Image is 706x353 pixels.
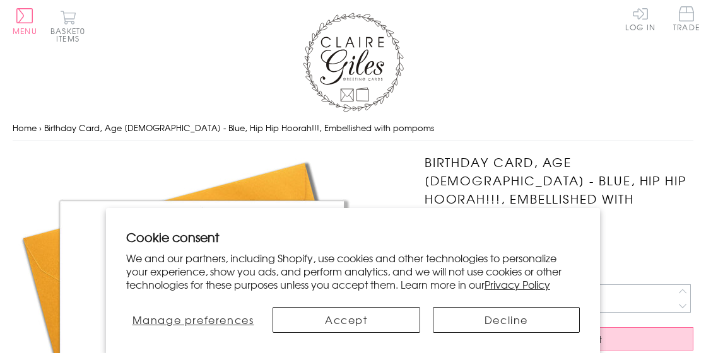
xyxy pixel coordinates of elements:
[673,6,700,31] span: Trade
[673,6,700,33] a: Trade
[39,122,42,134] span: ›
[50,10,85,42] button: Basket0 items
[485,277,550,292] a: Privacy Policy
[56,25,85,44] span: 0 items
[13,25,37,37] span: Menu
[132,312,254,327] span: Manage preferences
[273,307,420,333] button: Accept
[13,122,37,134] a: Home
[425,153,693,226] h1: Birthday Card, Age [DEMOGRAPHIC_DATA] - Blue, Hip Hip Hoorah!!!, Embellished with pompoms
[126,307,260,333] button: Manage preferences
[44,122,434,134] span: Birthday Card, Age [DEMOGRAPHIC_DATA] - Blue, Hip Hip Hoorah!!!, Embellished with pompoms
[126,252,580,291] p: We and our partners, including Shopify, use cookies and other technologies to personalize your ex...
[625,6,656,31] a: Log In
[303,13,404,112] img: Claire Giles Greetings Cards
[13,8,37,35] button: Menu
[126,228,580,246] h2: Cookie consent
[433,307,580,333] button: Decline
[13,115,693,141] nav: breadcrumbs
